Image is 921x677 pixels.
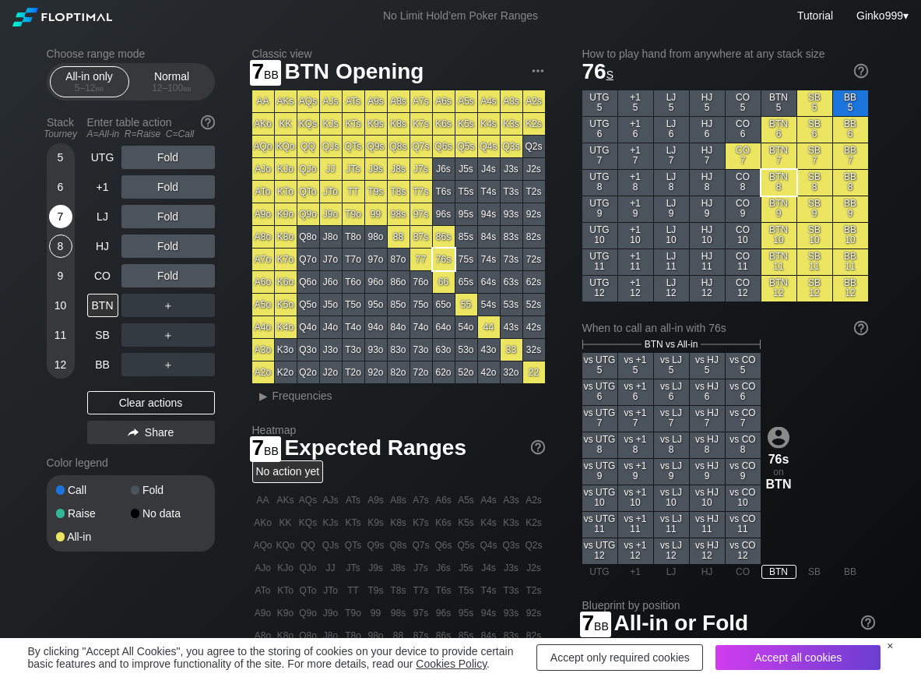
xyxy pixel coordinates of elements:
div: BTN 12 [761,276,796,301]
div: UTG 12 [582,276,617,301]
div: BB 11 [833,249,868,275]
div: 53s [501,294,522,316]
div: A7o [252,249,274,270]
div: 44 [478,316,500,338]
div: A2o [252,361,274,383]
div: Q2s [523,136,545,157]
span: 7 [250,60,281,86]
div: A4o [252,316,274,338]
span: s [606,65,613,82]
div: 82o [388,361,410,383]
div: 72o [410,361,432,383]
div: 87s [410,226,432,248]
div: T2s [523,181,545,203]
div: +1 9 [618,196,653,222]
div: K2s [523,113,545,135]
div: Accept all cookies [715,645,881,670]
div: A3s [501,90,522,112]
div: QJs [320,136,342,157]
div: J6o [320,271,342,293]
div: A7s [410,90,432,112]
div: J4s [478,158,500,180]
div: A3o [252,339,274,361]
div: A2s [523,90,545,112]
div: Fold [121,264,215,287]
div: 74o [410,316,432,338]
h2: Choose range mode [47,48,215,60]
div: Enter table action [87,110,215,146]
a: Tutorial [797,9,833,22]
div: LJ 6 [654,117,689,143]
div: T7s [410,181,432,203]
div: 93o [365,339,387,361]
div: ATs [343,90,364,112]
div: KJs [320,113,342,135]
div: Q3s [501,136,522,157]
div: CO 8 [726,170,761,196]
div: 86o [388,271,410,293]
div: ▾ [852,7,911,24]
div: LJ 8 [654,170,689,196]
div: HJ 10 [690,223,725,249]
div: T8s [388,181,410,203]
div: BTN 11 [761,249,796,275]
div: 43s [501,316,522,338]
div: QTs [343,136,364,157]
div: Q9o [297,203,319,225]
div: A9s [365,90,387,112]
div: A8o [252,226,274,248]
div: ATo [252,181,274,203]
div: HJ 11 [690,249,725,275]
div: LJ 12 [654,276,689,301]
div: A=All-in R=Raise C=Call [87,129,215,139]
div: CO 9 [726,196,761,222]
div: HJ 6 [690,117,725,143]
div: K6s [433,113,455,135]
div: T2o [343,361,364,383]
div: LJ 11 [654,249,689,275]
div: × [887,640,893,652]
div: 73s [501,249,522,270]
div: 85s [455,226,477,248]
div: TT [343,181,364,203]
div: BB 7 [833,143,868,169]
div: UTG 9 [582,196,617,222]
div: K3o [275,339,297,361]
div: 83o [388,339,410,361]
div: 54o [455,316,477,338]
div: AJo [252,158,274,180]
div: 76o [410,271,432,293]
div: J9o [320,203,342,225]
div: All-in [56,531,131,542]
img: help.32db89a4.svg [852,62,870,79]
img: help.32db89a4.svg [529,439,547,456]
div: Q7s [410,136,432,157]
div: J2s [523,158,545,180]
div: KTo [275,181,297,203]
div: UTG 7 [582,143,617,169]
div: A5s [455,90,477,112]
div: LJ 9 [654,196,689,222]
div: Q5o [297,294,319,316]
div: 8 [49,234,72,258]
div: T6o [343,271,364,293]
div: J5o [320,294,342,316]
div: Q8s [388,136,410,157]
div: J8s [388,158,410,180]
div: LJ 10 [654,223,689,249]
div: T3o [343,339,364,361]
div: A4s [478,90,500,112]
h2: How to play hand from anywhere at any stack size [582,48,868,60]
div: A5o [252,294,274,316]
div: 62o [433,361,455,383]
span: Ginko999 [856,9,903,22]
div: 5 – 12 [57,83,122,93]
div: QQ [297,136,319,157]
div: SB 5 [797,90,832,116]
div: 88 [388,226,410,248]
div: 92s [523,203,545,225]
div: 98s [388,203,410,225]
div: J3s [501,158,522,180]
div: 11 [49,323,72,347]
img: share.864f2f62.svg [128,428,139,437]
